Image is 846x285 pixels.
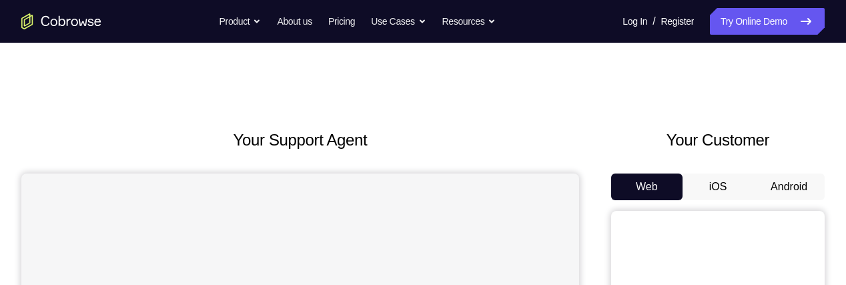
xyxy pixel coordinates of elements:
a: Try Online Demo [710,8,825,35]
a: Register [661,8,694,35]
button: Web [611,174,683,200]
span: / [653,13,655,29]
button: Resources [442,8,496,35]
button: Android [753,174,825,200]
button: Product [220,8,262,35]
button: iOS [683,174,754,200]
a: Pricing [328,8,355,35]
a: About us [277,8,312,35]
a: Go to the home page [21,13,101,29]
h2: Your Customer [611,128,825,152]
button: Use Cases [371,8,426,35]
h2: Your Support Agent [21,128,579,152]
a: Log In [622,8,647,35]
